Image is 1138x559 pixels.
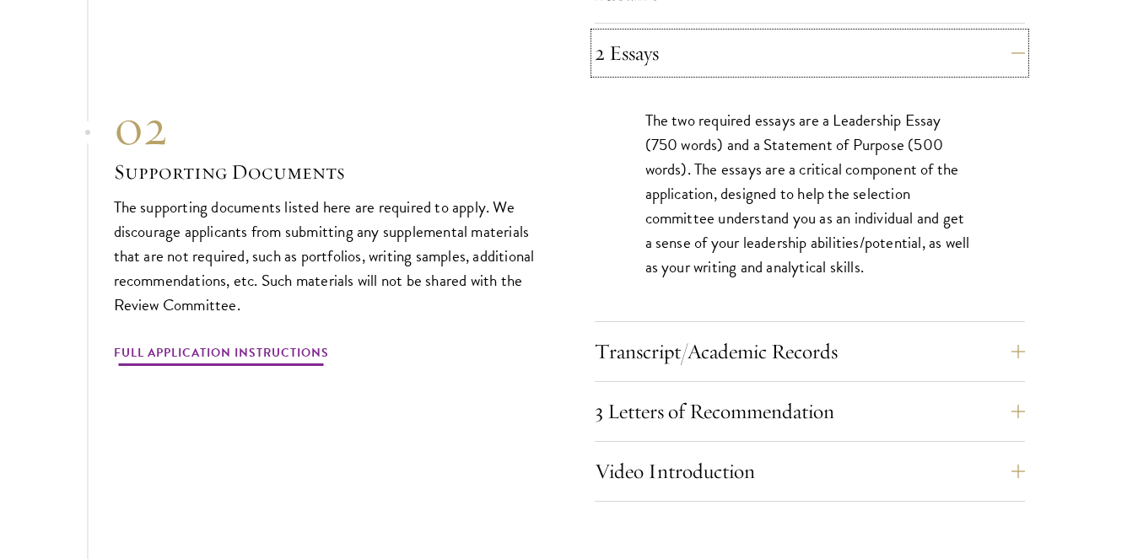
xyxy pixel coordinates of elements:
button: 2 Essays [595,33,1025,73]
button: Transcript/Academic Records [595,331,1025,372]
p: The two required essays are a Leadership Essay (750 words) and a Statement of Purpose (500 words)... [645,108,974,279]
p: The supporting documents listed here are required to apply. We discourage applicants from submitt... [114,195,544,317]
a: Full Application Instructions [114,342,329,368]
button: 3 Letters of Recommendation [595,391,1025,432]
button: Video Introduction [595,451,1025,492]
h3: Supporting Documents [114,158,544,186]
div: 02 [114,97,544,158]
